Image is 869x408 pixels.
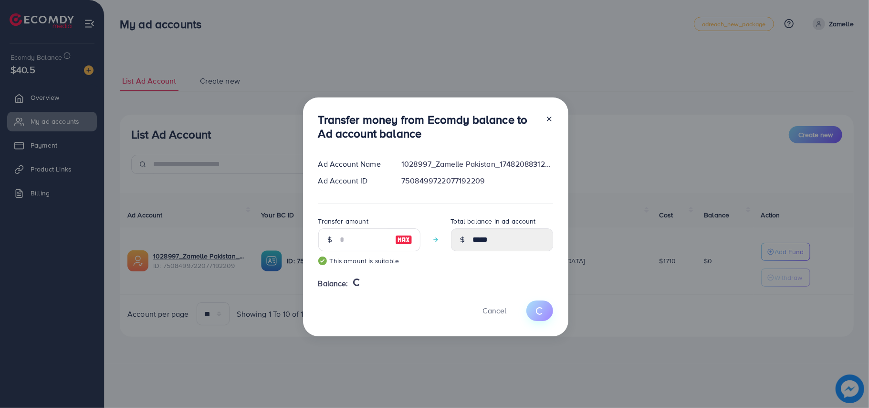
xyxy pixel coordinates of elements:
[318,256,420,266] small: This amount is suitable
[318,278,348,289] span: Balance:
[311,159,394,170] div: Ad Account Name
[471,301,519,321] button: Cancel
[318,257,327,265] img: guide
[394,175,560,186] div: 7508499722077192209
[318,216,368,226] label: Transfer amount
[318,113,538,140] h3: Transfer money from Ecomdy balance to Ad account balance
[451,216,536,226] label: Total balance in ad account
[394,159,560,170] div: 1028997_Zamelle Pakistan_1748208831279
[311,175,394,186] div: Ad Account ID
[395,234,412,246] img: image
[483,305,507,316] span: Cancel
